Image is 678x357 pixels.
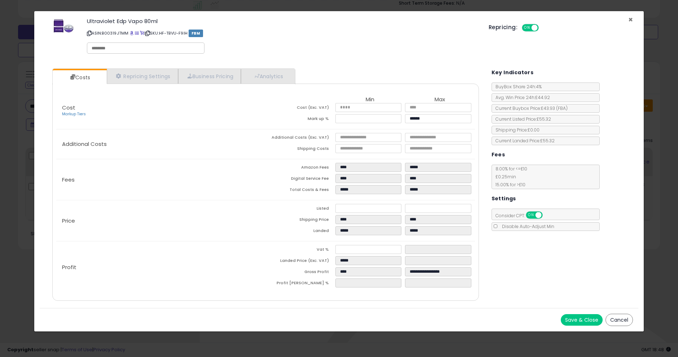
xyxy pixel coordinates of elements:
td: Total Costs & Fees [265,185,335,196]
td: Additional Costs (Exc. VAT) [265,133,335,144]
span: Disable Auto-Adjust Min [498,223,554,229]
h5: Key Indicators [492,68,534,77]
td: Shipping Price [265,215,335,226]
td: Digital Service Fee [265,174,335,185]
span: Current Buybox Price: [492,105,568,111]
td: Listed [265,204,335,215]
td: Gross Profit [265,267,335,278]
p: Cost [56,105,265,117]
td: Vat % [265,245,335,256]
a: Analytics [241,69,294,84]
p: Additional Costs [56,141,265,147]
a: BuyBox page [130,30,134,36]
td: Shipping Costs [265,144,335,155]
th: Max [405,97,475,103]
th: Min [335,97,405,103]
span: Consider CPT: [492,213,552,219]
p: ASIN: B00319JTMM | SKU: HF-TBVU-F9IH [87,27,478,39]
span: × [628,14,633,25]
span: Avg. Win Price 24h: £44.92 [492,94,550,101]
a: Repricing Settings [107,69,178,84]
img: 310urg80qgL._SL60_.jpg [53,18,74,33]
span: 8.00 % for <= £10 [492,166,527,188]
h5: Settings [492,194,516,203]
span: £43.93 [541,105,568,111]
td: Landed [265,226,335,237]
span: Current Listed Price: £55.32 [492,116,551,122]
td: Cost (Exc. VAT) [265,103,335,114]
h5: Repricing: [489,24,518,30]
a: Costs [53,70,106,85]
a: Markup Tiers [62,111,86,117]
td: Mark up % [265,114,335,125]
span: BuyBox Share 24h: 4% [492,84,542,90]
p: Profit [56,264,265,270]
span: ( FBA ) [556,105,568,111]
td: Amazon Fees [265,163,335,174]
span: 15.00 % for > £10 [492,182,525,188]
p: Fees [56,177,265,183]
a: All offer listings [135,30,139,36]
span: Shipping Price: £0.00 [492,127,540,133]
h3: Ultraviolet Edp Vapo 80ml [87,18,478,24]
td: Landed Price (Exc. VAT) [265,256,335,267]
span: OFF [541,212,553,218]
a: Business Pricing [178,69,241,84]
span: £0.25 min [492,174,516,180]
span: Current Landed Price: £55.32 [492,138,555,144]
span: FBM [189,30,203,37]
a: Your listing only [140,30,144,36]
span: ON [523,25,532,31]
span: OFF [538,25,549,31]
span: ON [527,212,536,218]
h5: Fees [492,150,505,159]
p: Price [56,218,265,224]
